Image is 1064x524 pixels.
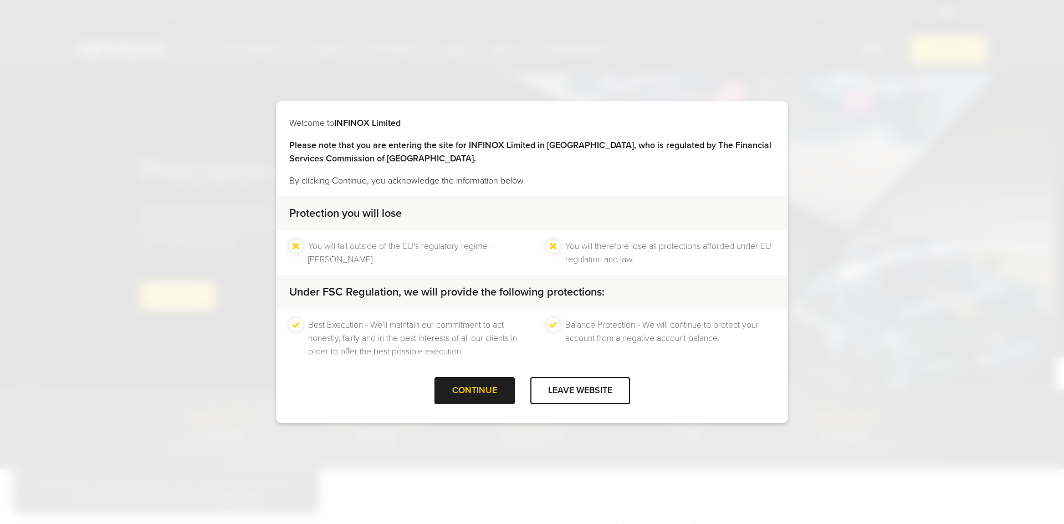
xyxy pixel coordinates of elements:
strong: Please note that you are entering the site for INFINOX Limited in [GEOGRAPHIC_DATA], who is regul... [289,140,771,164]
li: Best Execution - We’ll maintain our commitment to act honestly, fairly and in the best interests ... [308,318,518,358]
li: You will therefore lose all protections afforded under EU regulation and law. [565,240,775,266]
p: Welcome to [289,116,775,130]
div: LEAVE WEBSITE [530,377,630,404]
li: You will fall outside of the EU's regulatory regime - [PERSON_NAME]. [308,240,518,266]
p: By clicking Continue, you acknowledge the information below. [289,174,775,187]
strong: Protection you will lose [289,207,402,220]
div: CONTINUE [434,377,515,404]
li: Balance Protection - We will continue to protect your account from a negative account balance. [565,318,775,358]
strong: Under FSC Regulation, we will provide the following protections: [289,286,605,299]
strong: INFINOX Limited [334,118,401,129]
